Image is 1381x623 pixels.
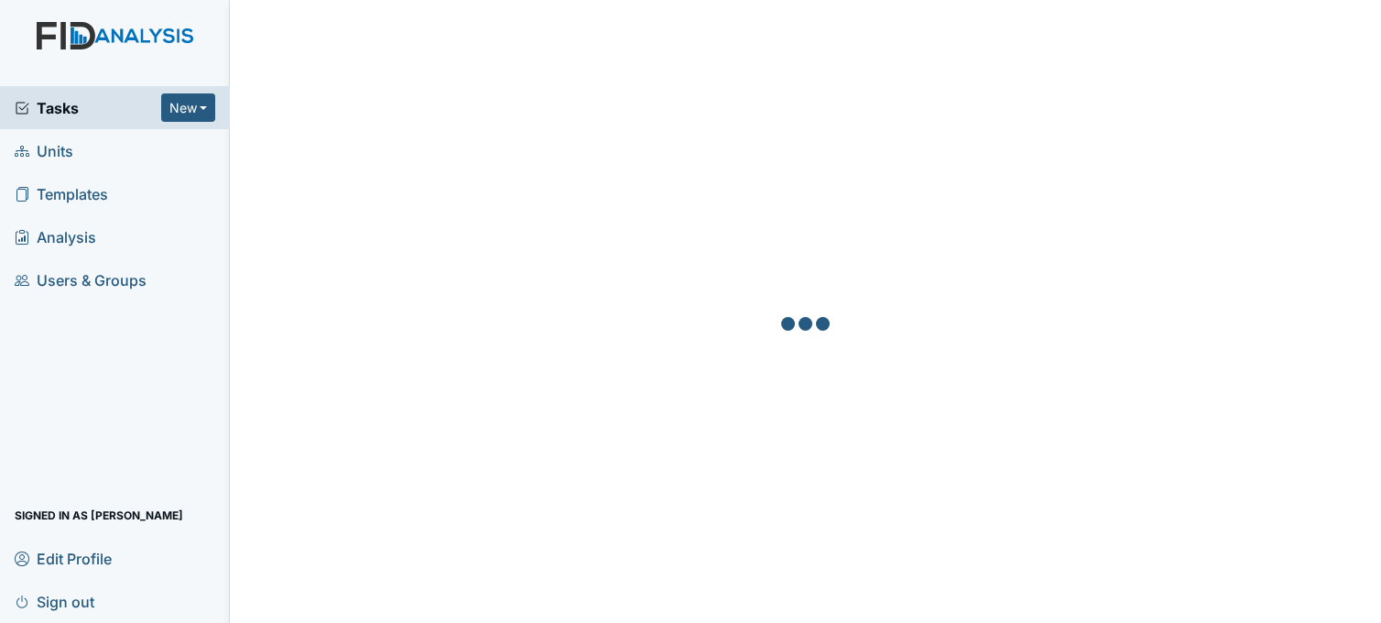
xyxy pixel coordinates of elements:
[161,93,216,122] button: New
[15,180,108,208] span: Templates
[15,137,73,165] span: Units
[15,544,112,573] span: Edit Profile
[15,501,183,530] span: Signed in as [PERSON_NAME]
[15,587,94,616] span: Sign out
[15,97,161,119] a: Tasks
[15,266,147,294] span: Users & Groups
[15,223,96,251] span: Analysis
